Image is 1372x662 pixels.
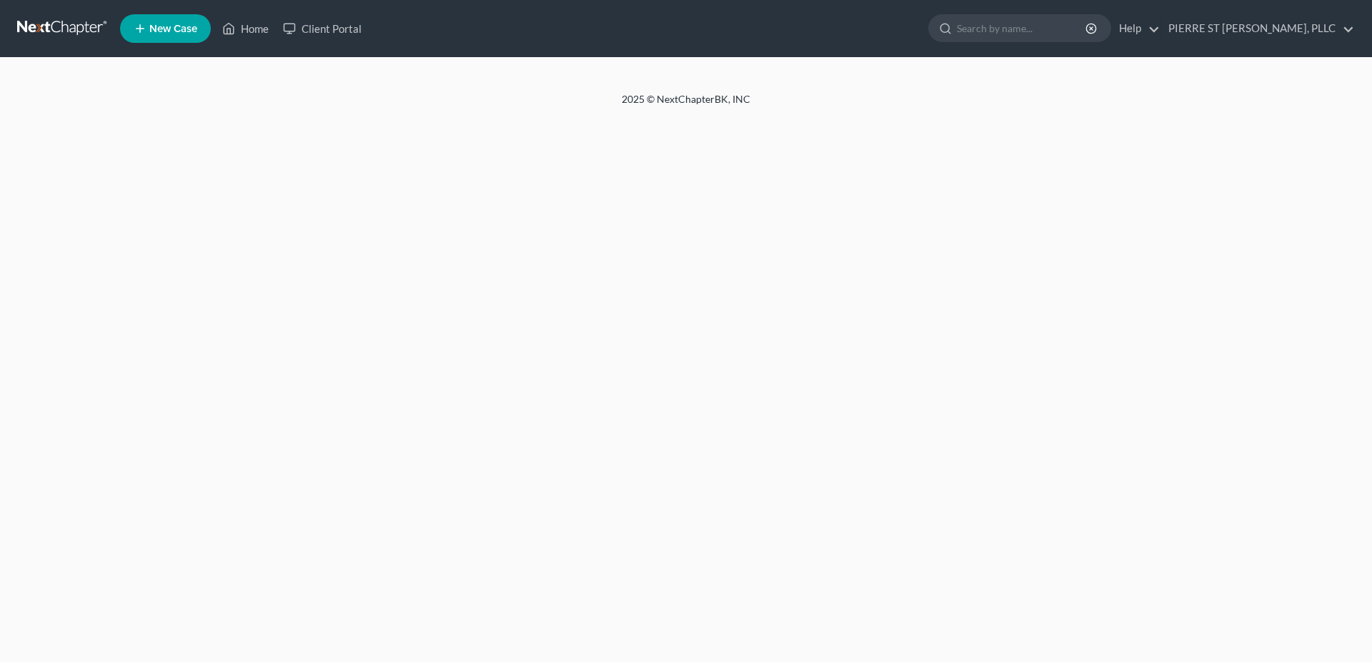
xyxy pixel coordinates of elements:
[149,24,197,34] span: New Case
[1161,16,1354,41] a: PIERRE ST [PERSON_NAME], PLLC
[215,16,276,41] a: Home
[1112,16,1160,41] a: Help
[276,16,369,41] a: Client Portal
[279,92,1093,118] div: 2025 © NextChapterBK, INC
[957,15,1088,41] input: Search by name...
